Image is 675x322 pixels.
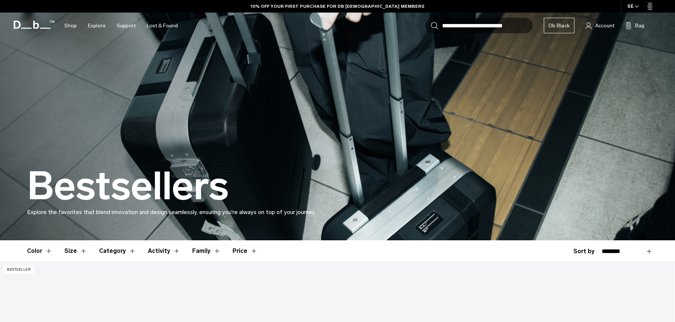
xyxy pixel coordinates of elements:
span: Bag [635,22,644,30]
h1: Bestsellers [27,165,229,208]
button: Toggle Filter [27,240,52,262]
button: Toggle Filter [99,240,136,262]
a: Support [117,13,136,39]
nav: Main Navigation [59,13,183,39]
a: Explore [88,13,106,39]
a: 10% OFF YOUR FIRST PURCHASE FOR DB [DEMOGRAPHIC_DATA] MEMBERS [251,3,424,10]
button: Toggle Filter [64,240,87,262]
a: Shop [64,13,77,39]
button: Toggle Filter [192,240,221,262]
a: Account [586,21,614,30]
button: Toggle Filter [148,240,180,262]
a: Lost & Found [147,13,178,39]
button: Bag [625,21,644,30]
p: Bestseller [4,266,34,274]
span: Explore the favorites that blend innovation and design seamlessly, ensuring you're always on top ... [27,209,316,216]
a: Db Black [544,18,574,33]
button: Toggle Price [233,240,258,262]
span: Account [595,22,614,30]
